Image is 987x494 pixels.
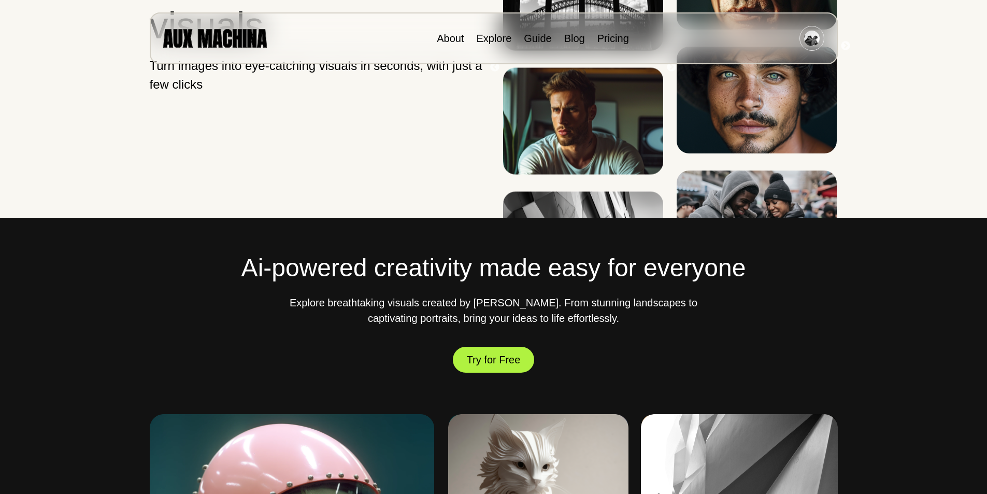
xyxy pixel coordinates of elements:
p: Turn images into eye-catching visuals in seconds, with just a few clicks [150,57,485,94]
p: Explore breathtaking visuals created by [PERSON_NAME]. From stunning landscapes to captivating po... [287,295,701,326]
a: About [437,33,464,44]
img: Image [503,192,663,299]
button: Try for Free [453,346,535,373]
a: Explore [476,33,511,44]
img: Avatar [804,31,820,46]
a: Guide [524,33,551,44]
button: Previous [490,62,500,73]
img: Image [677,171,837,277]
a: Pricing [597,33,629,44]
a: Blog [564,33,585,44]
button: Next [666,62,677,73]
h2: Ai-powered creativity made easy for everyone [150,249,838,287]
img: Image [677,47,837,153]
img: Image [503,68,663,175]
img: AUX MACHINA [163,29,267,47]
